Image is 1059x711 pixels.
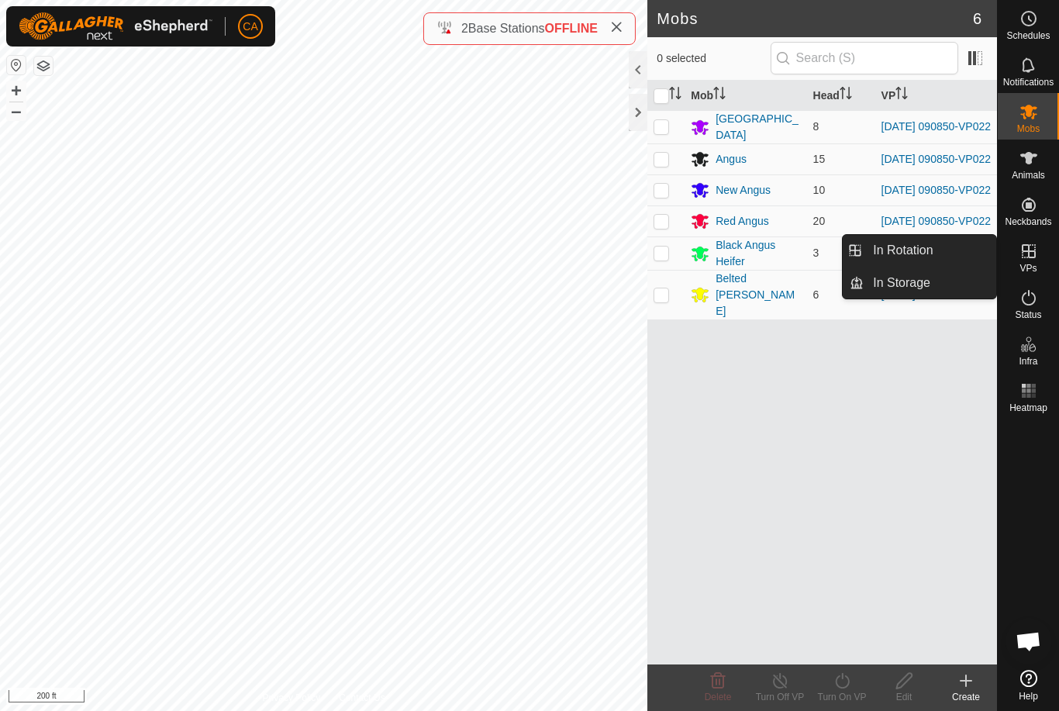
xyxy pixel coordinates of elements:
[1019,692,1038,701] span: Help
[7,56,26,74] button: Reset Map
[873,274,930,292] span: In Storage
[935,690,997,704] div: Create
[881,120,991,133] a: [DATE] 090850-VP022
[813,153,826,165] span: 15
[685,81,806,111] th: Mob
[716,182,771,198] div: New Angus
[881,288,991,301] a: [DATE] 090850-VP022
[843,267,996,299] li: In Storage
[1015,310,1041,319] span: Status
[339,691,385,705] a: Contact Us
[843,235,996,266] li: In Rotation
[875,81,997,111] th: VP
[716,271,800,319] div: Belted [PERSON_NAME]
[657,50,770,67] span: 0 selected
[873,241,933,260] span: In Rotation
[807,81,875,111] th: Head
[669,89,681,102] p-sorticon: Activate to sort
[263,691,321,705] a: Privacy Policy
[1012,171,1045,180] span: Animals
[1019,357,1037,366] span: Infra
[545,22,598,35] span: OFFLINE
[1003,78,1054,87] span: Notifications
[881,215,991,227] a: [DATE] 090850-VP022
[864,267,996,299] a: In Storage
[864,235,996,266] a: In Rotation
[7,102,26,120] button: –
[895,89,908,102] p-sorticon: Activate to sort
[1006,618,1052,664] div: Open chat
[713,89,726,102] p-sorticon: Activate to sort
[657,9,973,28] h2: Mobs
[813,215,826,227] span: 20
[811,690,873,704] div: Turn On VP
[813,247,819,259] span: 3
[243,19,257,35] span: CA
[1005,217,1051,226] span: Neckbands
[34,57,53,75] button: Map Layers
[1006,31,1050,40] span: Schedules
[716,237,800,270] div: Black Angus Heifer
[705,692,732,702] span: Delete
[998,664,1059,707] a: Help
[716,111,800,143] div: [GEOGRAPHIC_DATA]
[771,42,958,74] input: Search (S)
[881,184,991,196] a: [DATE] 090850-VP022
[813,184,826,196] span: 10
[1009,403,1047,412] span: Heatmap
[749,690,811,704] div: Turn Off VP
[1017,124,1040,133] span: Mobs
[716,151,747,167] div: Angus
[840,89,852,102] p-sorticon: Activate to sort
[19,12,212,40] img: Gallagher Logo
[716,213,769,230] div: Red Angus
[7,81,26,100] button: +
[813,120,819,133] span: 8
[873,690,935,704] div: Edit
[881,153,991,165] a: [DATE] 090850-VP022
[813,288,819,301] span: 6
[973,7,981,30] span: 6
[461,22,468,35] span: 2
[1019,264,1037,273] span: VPs
[468,22,545,35] span: Base Stations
